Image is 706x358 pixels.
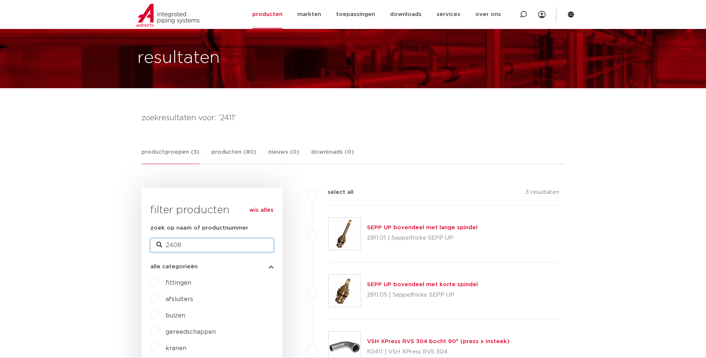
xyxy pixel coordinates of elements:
[367,232,477,244] p: 2911.01 | Seppelfricke SEPP UP
[141,112,565,124] h4: zoekresultaten voor: '2411'
[166,345,186,351] a: kranen
[249,206,274,215] a: wis alles
[150,264,198,269] span: alle categorieën
[268,148,299,164] a: nieuws (0)
[367,282,478,287] a: SEPP UP bovendeel met korte spindel
[150,264,274,269] button: alle categorieën
[316,188,354,197] label: select all
[150,239,274,252] input: zoeken
[166,296,193,302] a: afsluiters
[166,280,191,286] a: fittingen
[137,46,220,70] h1: resultaten
[311,148,354,164] a: downloads (0)
[525,188,559,199] p: 3 resultaten
[141,148,199,164] a: productgroepen (3)
[166,313,185,319] a: buizen
[150,203,274,218] h3: filter producten
[329,275,361,307] img: Thumbnail for SEPP UP bovendeel met korte spindel
[367,225,477,230] a: SEPP UP bovendeel met lange spindel
[367,339,509,344] a: VSH XPress RVS 304 bocht 90° (press x insteek)
[367,346,509,358] p: R2411 | VSH XPress RVS 304
[367,289,478,301] p: 2911.05 | Seppelfricke SEPP UP
[329,218,361,250] img: Thumbnail for SEPP UP bovendeel met lange spindel
[166,329,216,335] a: gereedschappen
[211,148,256,164] a: producten (80)
[150,224,248,233] label: zoek op naam of productnummer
